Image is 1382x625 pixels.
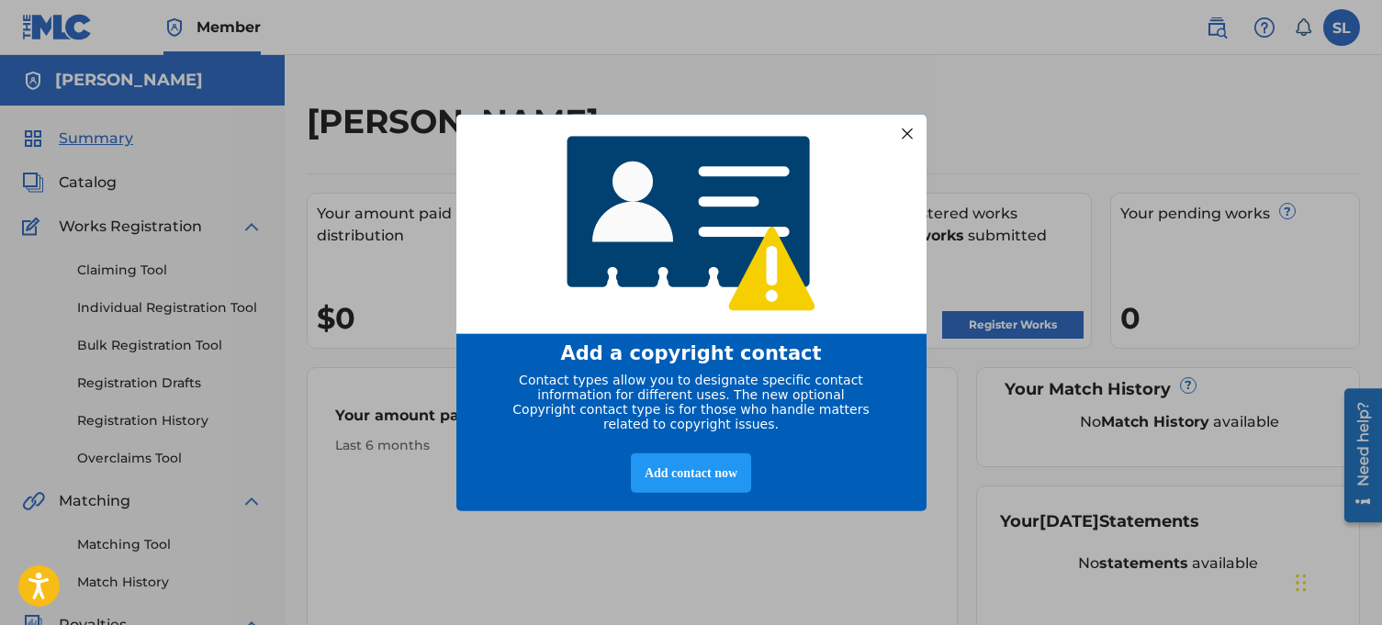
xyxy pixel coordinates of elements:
span: Contact types allow you to designate specific contact information for different uses. The new opt... [512,373,869,431]
div: Open Resource Center [14,6,51,140]
div: Add contact now [631,453,751,493]
div: Add a copyright contact [479,342,904,364]
img: 4768233920565408.png [555,122,828,325]
div: entering modal [456,114,927,511]
div: Need help? [20,20,45,105]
